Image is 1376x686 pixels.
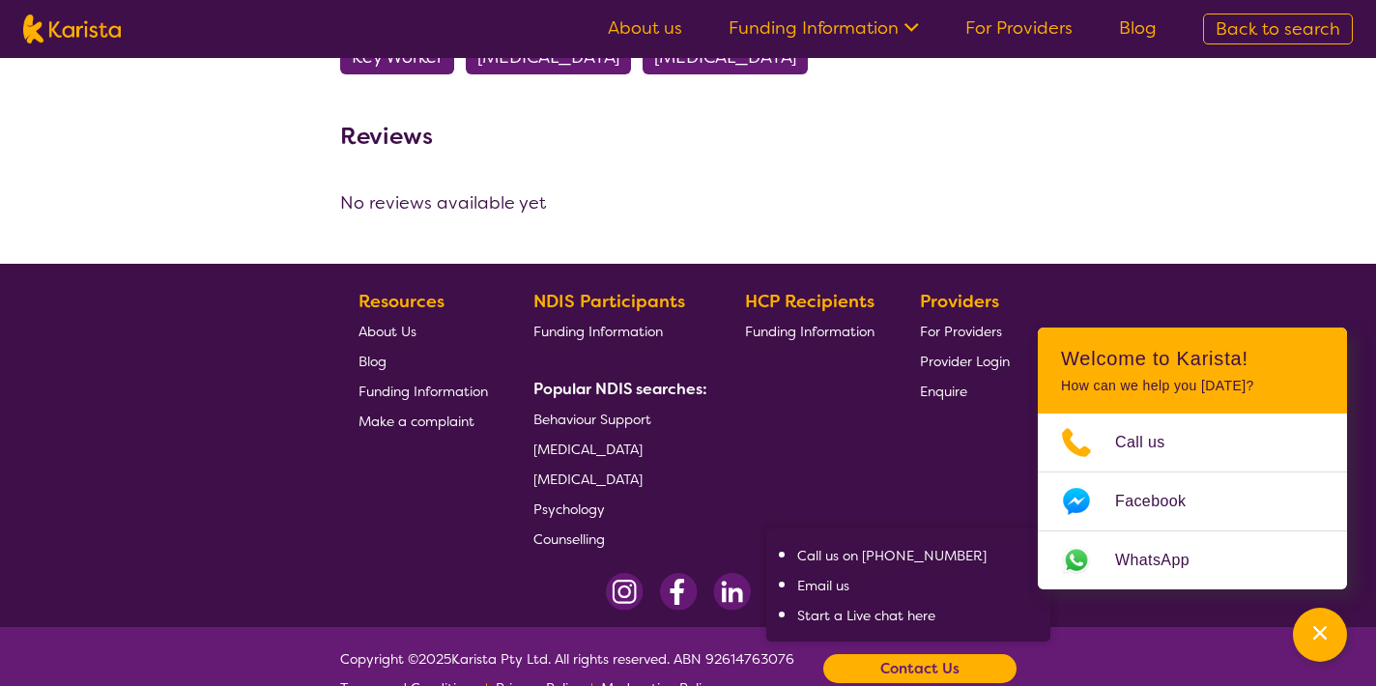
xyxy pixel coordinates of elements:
[533,316,700,346] a: Funding Information
[358,316,488,346] a: About Us
[533,323,663,340] span: Funding Information
[1038,414,1347,589] ul: Choose channel
[533,471,643,488] span: [MEDICAL_DATA]
[920,290,999,313] b: Providers
[358,383,488,400] span: Funding Information
[965,16,1073,40] a: For Providers
[533,404,700,434] a: Behaviour Support
[920,316,1010,346] a: For Providers
[358,376,488,406] a: Funding Information
[1115,546,1213,575] span: WhatsApp
[1038,328,1347,589] div: Channel Menu
[533,500,605,518] span: Psychology
[533,530,605,548] span: Counselling
[23,14,121,43] img: Karista logo
[643,45,819,69] a: [MEDICAL_DATA]
[797,547,987,564] a: Call us on [PHONE_NUMBER]
[533,379,707,399] b: Popular NDIS searches:
[1203,14,1353,44] a: Back to search
[358,346,488,376] a: Blog
[745,323,874,340] span: Funding Information
[1061,347,1324,370] h2: Welcome to Karista!
[920,383,967,400] span: Enquire
[713,573,751,611] img: LinkedIn
[358,323,416,340] span: About Us
[1290,605,1350,665] iframe: Chat Window
[797,607,935,624] a: Start a Live chat here
[797,577,849,594] a: Email us
[340,109,433,154] h3: Reviews
[1216,17,1340,41] span: Back to search
[920,376,1010,406] a: Enquire
[606,573,644,611] img: Instagram
[920,346,1010,376] a: Provider Login
[533,411,651,428] span: Behaviour Support
[920,353,1010,370] span: Provider Login
[1119,16,1157,40] a: Blog
[608,16,682,40] a: About us
[358,413,474,430] span: Make a complaint
[533,524,700,554] a: Counselling
[533,441,643,458] span: [MEDICAL_DATA]
[533,464,700,494] a: [MEDICAL_DATA]
[920,323,1002,340] span: For Providers
[1038,531,1347,589] a: Web link opens in a new tab.
[1115,428,1189,457] span: Call us
[1061,378,1324,394] p: How can we help you [DATE]?
[729,16,919,40] a: Funding Information
[466,45,643,69] a: [MEDICAL_DATA]
[745,316,874,346] a: Funding Information
[1115,487,1209,516] span: Facebook
[533,434,700,464] a: [MEDICAL_DATA]
[880,654,960,683] b: Contact Us
[340,45,466,69] a: Key Worker
[533,494,700,524] a: Psychology
[533,290,685,313] b: NDIS Participants
[358,353,387,370] span: Blog
[745,290,874,313] b: HCP Recipients
[340,188,1036,217] div: No reviews available yet
[659,573,698,611] img: Facebook
[358,406,488,436] a: Make a complaint
[358,290,444,313] b: Resources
